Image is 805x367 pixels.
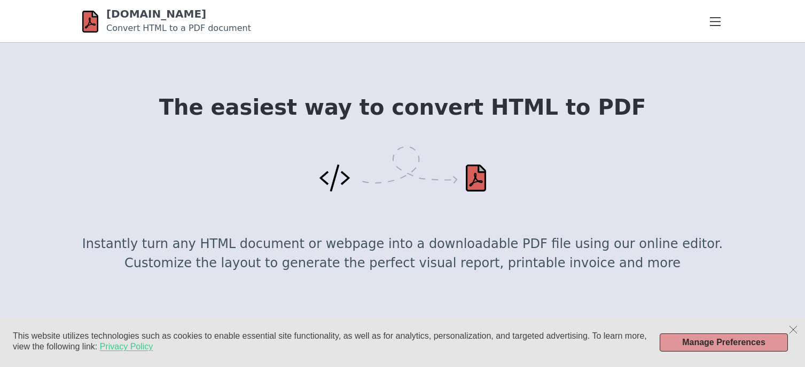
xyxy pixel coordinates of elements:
[82,95,723,119] h1: The easiest way to convert HTML to PDF
[106,7,206,20] a: [DOMAIN_NAME]
[319,146,486,192] img: Convert HTML to PDF
[82,234,723,273] p: Instantly turn any HTML document or webpage into a downloadable PDF file using our online editor....
[660,333,788,352] button: Manage Preferences
[82,10,98,34] img: html-pdf.net
[100,341,153,352] a: Privacy Policy
[13,331,647,351] span: This website utilizes technologies such as cookies to enable essential site functionality, as wel...
[106,23,251,33] small: Convert HTML to a PDF document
